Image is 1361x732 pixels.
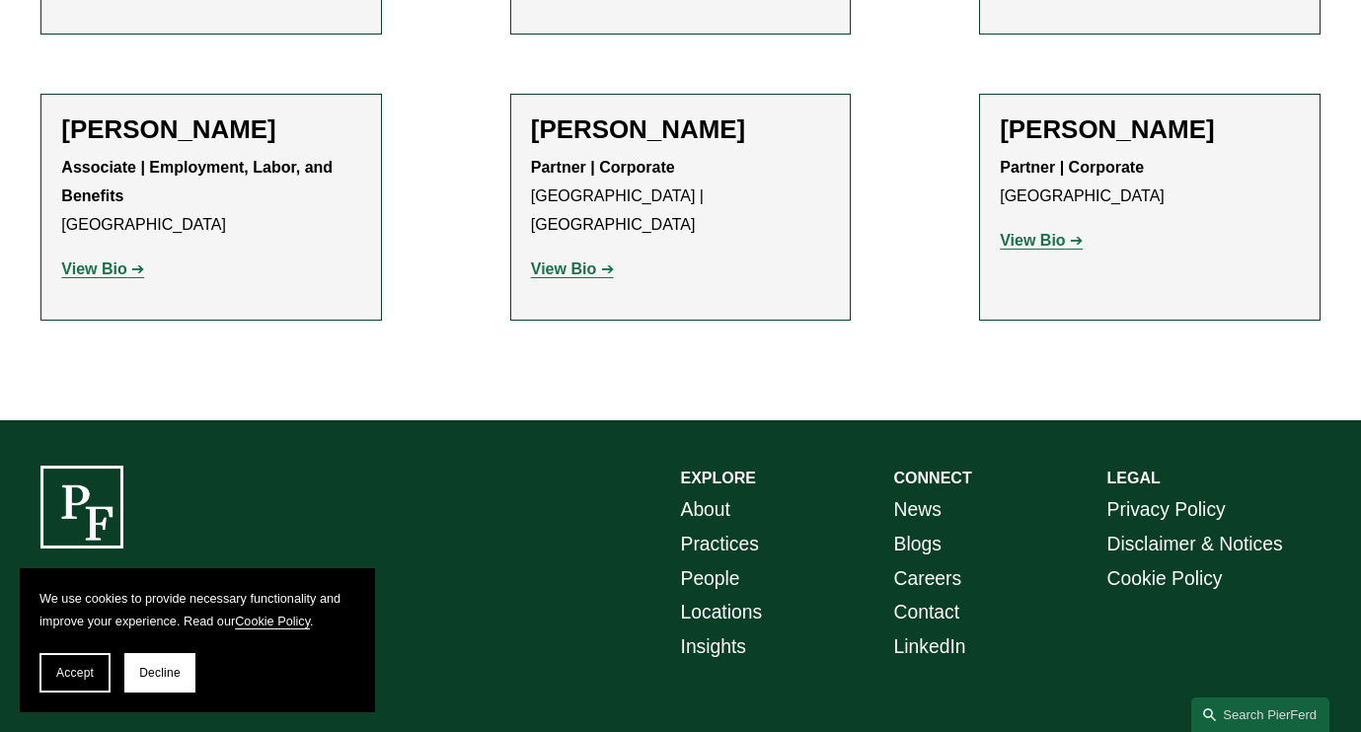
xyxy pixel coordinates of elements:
[1000,154,1299,211] p: [GEOGRAPHIC_DATA]
[1000,114,1299,145] h2: [PERSON_NAME]
[681,470,756,486] strong: EXPLORE
[894,562,962,597] a: Careers
[894,528,942,562] a: Blogs
[235,615,310,628] a: Cookie Policy
[124,653,195,693] button: Decline
[61,260,144,277] a: View Bio
[681,630,747,665] a: Insights
[1107,470,1161,486] strong: LEGAL
[1107,562,1223,597] a: Cookie Policy
[894,596,960,630] a: Contact
[20,568,375,712] section: Cookie banner
[61,114,360,145] h2: [PERSON_NAME]
[1191,697,1329,732] a: Search this site
[681,562,740,597] a: People
[681,596,763,630] a: Locations
[61,159,337,204] strong: Associate | Employment, Labor, and Benefits
[894,630,966,665] a: LinkedIn
[531,260,614,277] a: View Bio
[1000,232,1083,249] a: View Bio
[681,493,730,528] a: About
[61,154,360,239] p: [GEOGRAPHIC_DATA]
[531,260,596,277] strong: View Bio
[531,159,675,176] strong: Partner | Corporate
[39,588,355,633] p: We use cookies to provide necessary functionality and improve your experience. Read our .
[894,470,972,486] strong: CONNECT
[1000,159,1144,176] strong: Partner | Corporate
[56,666,94,680] span: Accept
[531,114,830,145] h2: [PERSON_NAME]
[1000,232,1065,249] strong: View Bio
[531,154,830,239] p: [GEOGRAPHIC_DATA] | [GEOGRAPHIC_DATA]
[1107,528,1283,562] a: Disclaimer & Notices
[39,653,111,693] button: Accept
[681,528,759,562] a: Practices
[894,493,942,528] a: News
[1107,493,1226,528] a: Privacy Policy
[61,260,126,277] strong: View Bio
[139,666,181,680] span: Decline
